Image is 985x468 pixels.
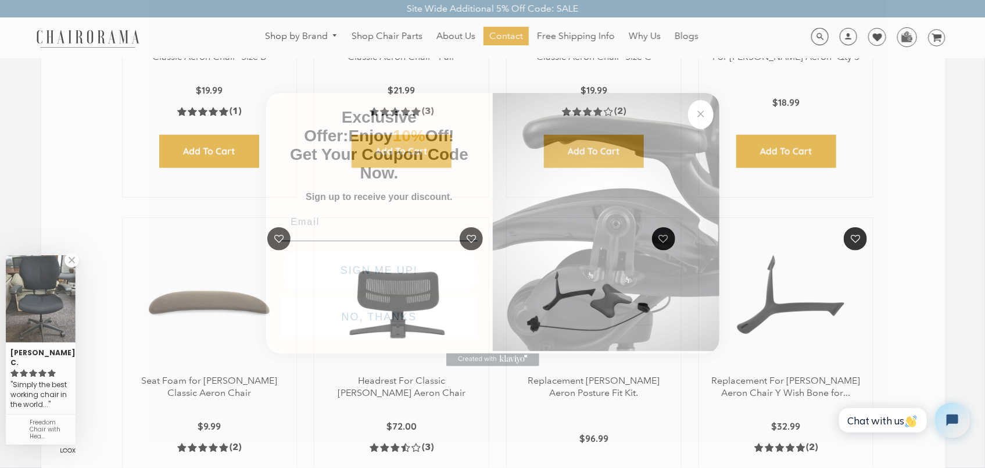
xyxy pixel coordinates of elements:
button: SIGN ME UP! [284,251,475,290]
iframe: Tidio Chat [826,393,980,448]
a: Created with Klaviyo - opens in a new tab [446,352,539,366]
input: Email [281,210,478,234]
span: Get Your Coupon Code Now. [290,145,468,182]
span: 10% [393,127,425,145]
span: Enjoy Off! [349,127,454,145]
button: NO, THANKS [281,298,478,336]
span: Sign up to receive your discount. [306,192,452,202]
span: Exclusive Offer: [304,108,417,145]
button: Close dialog [688,100,714,129]
img: 92d77583-a095-41f6-84e7-858462e0427a.jpeg [493,91,719,351]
